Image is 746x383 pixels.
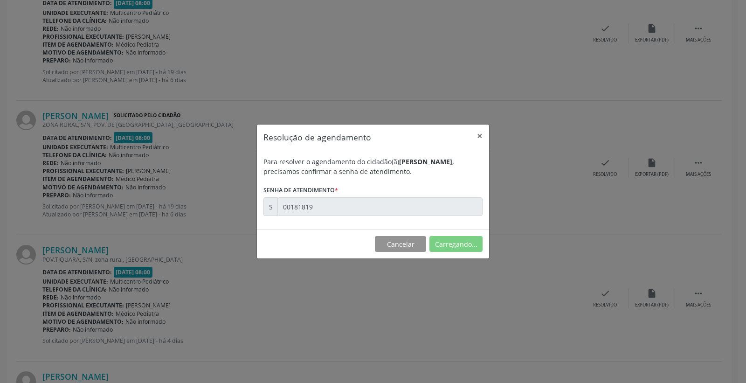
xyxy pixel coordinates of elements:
button: Carregando... [429,236,483,252]
button: Close [470,125,489,147]
h5: Resolução de agendamento [263,131,371,143]
b: [PERSON_NAME] [399,157,452,166]
div: S [263,197,278,216]
label: Senha de atendimento [263,183,338,197]
button: Cancelar [375,236,426,252]
div: Para resolver o agendamento do cidadão(ã) , precisamos confirmar a senha de atendimento. [263,157,483,176]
